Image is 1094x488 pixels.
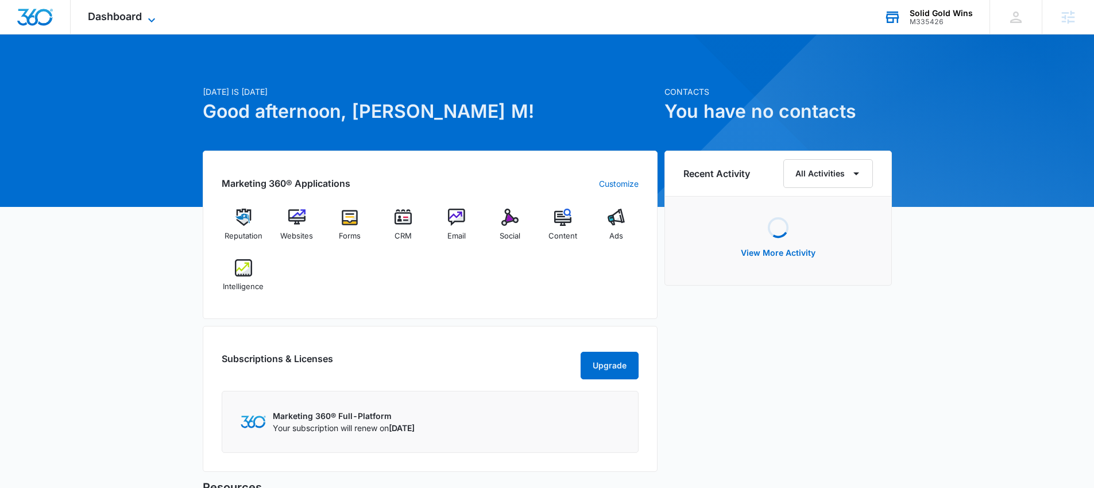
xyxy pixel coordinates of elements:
[275,209,319,250] a: Websites
[500,230,520,242] span: Social
[683,167,750,180] h6: Recent Activity
[783,159,873,188] button: All Activities
[339,230,361,242] span: Forms
[203,86,658,98] p: [DATE] is [DATE]
[910,18,973,26] div: account id
[664,98,892,125] h1: You have no contacts
[273,422,415,434] p: Your subscription will renew on
[664,86,892,98] p: Contacts
[280,230,313,242] span: Websites
[581,352,639,379] button: Upgrade
[241,416,266,428] img: Marketing 360 Logo
[729,239,827,267] button: View More Activity
[599,178,639,190] a: Customize
[594,209,639,250] a: Ads
[222,259,266,301] a: Intelligence
[222,352,333,375] h2: Subscriptions & Licenses
[541,209,585,250] a: Content
[222,209,266,250] a: Reputation
[435,209,479,250] a: Email
[447,230,466,242] span: Email
[222,176,350,190] h2: Marketing 360® Applications
[203,98,658,125] h1: Good afternoon, [PERSON_NAME] M!
[395,230,412,242] span: CRM
[910,9,973,18] div: account name
[548,230,577,242] span: Content
[389,423,415,433] span: [DATE]
[381,209,426,250] a: CRM
[273,410,415,422] p: Marketing 360® Full-Platform
[88,10,142,22] span: Dashboard
[609,230,623,242] span: Ads
[488,209,532,250] a: Social
[223,281,264,293] span: Intelligence
[328,209,372,250] a: Forms
[225,230,262,242] span: Reputation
